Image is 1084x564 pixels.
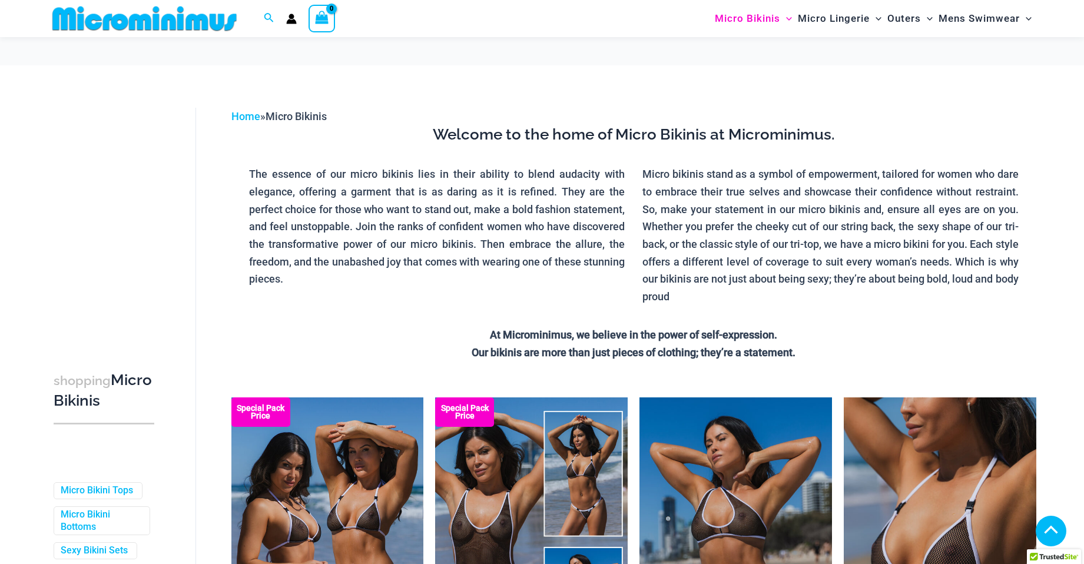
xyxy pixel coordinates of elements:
span: Menu Toggle [870,4,881,34]
a: Micro Bikini Bottoms [61,509,141,533]
iframe: TrustedSite Certified [54,98,160,334]
span: Menu Toggle [1020,4,1032,34]
span: shopping [54,373,111,388]
a: Micro Bikini Tops [61,485,133,497]
a: Account icon link [286,14,297,24]
span: Micro Bikinis [266,110,327,122]
strong: At Microminimus, we believe in the power of self-expression. [490,329,777,341]
p: Micro bikinis stand as a symbol of empowerment, tailored for women who dare to embrace their true... [642,165,1019,306]
a: Micro LingerieMenu ToggleMenu Toggle [795,4,884,34]
span: Micro Bikinis [715,4,780,34]
a: Home [231,110,260,122]
p: The essence of our micro bikinis lies in their ability to blend audacity with elegance, offering ... [249,165,625,288]
a: OutersMenu ToggleMenu Toggle [884,4,936,34]
a: Mens SwimwearMenu ToggleMenu Toggle [936,4,1035,34]
h3: Micro Bikinis [54,370,154,411]
a: Micro BikinisMenu ToggleMenu Toggle [712,4,795,34]
a: View Shopping Cart, empty [309,5,336,32]
span: » [231,110,327,122]
nav: Site Navigation [710,2,1037,35]
a: Sexy Bikini Sets [61,545,128,557]
span: Menu Toggle [780,4,792,34]
span: Mens Swimwear [939,4,1020,34]
img: MM SHOP LOGO FLAT [48,5,241,32]
a: Search icon link [264,11,274,26]
span: Outers [887,4,921,34]
b: Special Pack Price [435,404,494,420]
b: Special Pack Price [231,404,290,420]
h3: Welcome to the home of Micro Bikinis at Microminimus. [240,125,1027,145]
span: Micro Lingerie [798,4,870,34]
strong: Our bikinis are more than just pieces of clothing; they’re a statement. [472,346,795,359]
span: Menu Toggle [921,4,933,34]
